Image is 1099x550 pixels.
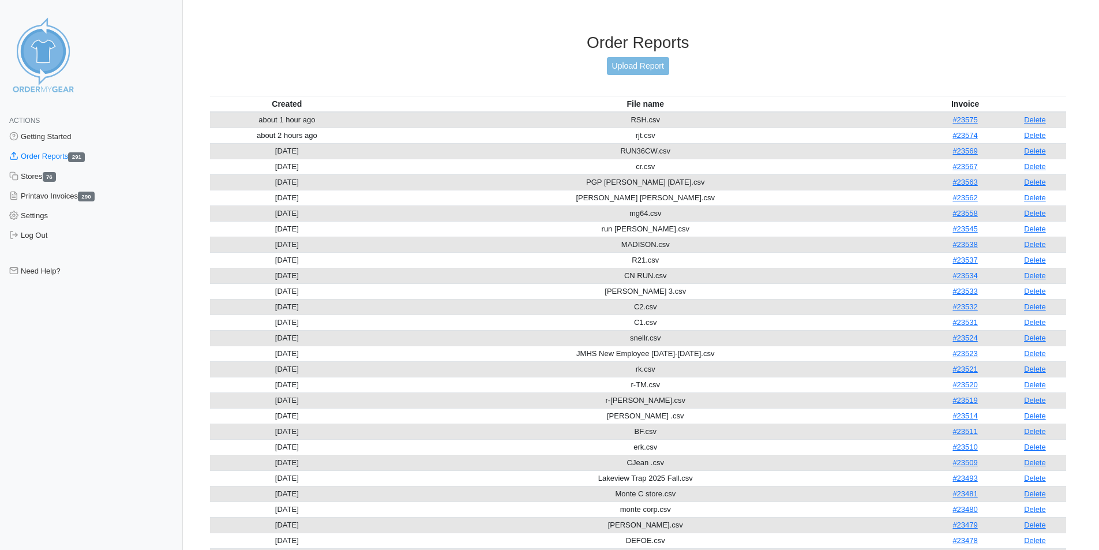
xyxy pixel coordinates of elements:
td: [DATE] [210,470,365,486]
td: monte corp.csv [364,502,927,517]
a: Delete [1024,521,1046,529]
td: about 2 hours ago [210,128,365,143]
td: [DATE] [210,486,365,502]
a: Delete [1024,396,1046,405]
td: C2.csv [364,299,927,315]
td: run [PERSON_NAME].csv [364,221,927,237]
td: [DATE] [210,315,365,330]
td: [DATE] [210,143,365,159]
td: CJean .csv [364,455,927,470]
a: #23520 [952,380,977,389]
td: cr.csv [364,159,927,174]
a: Delete [1024,271,1046,280]
a: Delete [1024,256,1046,264]
td: [DATE] [210,299,365,315]
a: Delete [1024,380,1046,389]
td: JMHS New Employee [DATE]-[DATE].csv [364,346,927,361]
td: mg64.csv [364,205,927,221]
a: #23479 [952,521,977,529]
td: r-TM.csv [364,377,927,392]
a: Delete [1024,334,1046,342]
td: [DATE] [210,408,365,424]
a: #23545 [952,225,977,233]
span: 76 [43,172,57,182]
a: #23569 [952,147,977,155]
td: PGP [PERSON_NAME] [DATE].csv [364,174,927,190]
a: Delete [1024,411,1046,420]
td: RUN36CW.csv [364,143,927,159]
td: [DATE] [210,455,365,470]
td: BF.csv [364,424,927,439]
a: Delete [1024,209,1046,218]
td: [DATE] [210,174,365,190]
a: Delete [1024,131,1046,140]
a: #23574 [952,131,977,140]
a: Delete [1024,240,1046,249]
a: Delete [1024,505,1046,514]
td: [DATE] [210,517,365,533]
td: MADISON.csv [364,237,927,252]
a: #23480 [952,505,977,514]
th: Created [210,96,365,112]
td: [DATE] [210,159,365,174]
td: DEFOE.csv [364,533,927,548]
h3: Order Reports [210,33,1067,53]
a: Delete [1024,349,1046,358]
a: #23563 [952,178,977,186]
td: RSH.csv [364,112,927,128]
a: #23531 [952,318,977,327]
a: #23478 [952,536,977,545]
a: Delete [1024,115,1046,124]
a: #23575 [952,115,977,124]
td: [PERSON_NAME] [PERSON_NAME].csv [364,190,927,205]
a: #23509 [952,458,977,467]
td: [DATE] [210,221,365,237]
a: #23558 [952,209,977,218]
a: #23524 [952,334,977,342]
a: Delete [1024,318,1046,327]
td: [DATE] [210,533,365,548]
td: [PERSON_NAME] .csv [364,408,927,424]
a: Delete [1024,474,1046,482]
td: R21.csv [364,252,927,268]
a: #23519 [952,396,977,405]
td: Monte C store.csv [364,486,927,502]
th: Invoice [927,96,1003,112]
a: Delete [1024,458,1046,467]
a: #23511 [952,427,977,436]
a: #23481 [952,489,977,498]
a: Delete [1024,365,1046,373]
td: about 1 hour ago [210,112,365,128]
a: #23533 [952,287,977,295]
span: Actions [9,117,40,125]
td: [DATE] [210,237,365,252]
td: [DATE] [210,283,365,299]
a: Delete [1024,536,1046,545]
td: [DATE] [210,361,365,377]
a: #23537 [952,256,977,264]
td: [PERSON_NAME].csv [364,517,927,533]
a: Delete [1024,287,1046,295]
th: File name [364,96,927,112]
span: 290 [78,192,95,201]
a: Delete [1024,193,1046,202]
a: Upload Report [607,57,669,75]
td: [DATE] [210,502,365,517]
a: Delete [1024,302,1046,311]
a: #23567 [952,162,977,171]
a: #23521 [952,365,977,373]
td: [DATE] [210,424,365,439]
td: [PERSON_NAME] 3.csv [364,283,927,299]
td: CN RUN.csv [364,268,927,283]
a: #23493 [952,474,977,482]
td: [DATE] [210,190,365,205]
td: Lakeview Trap 2025 Fall.csv [364,470,927,486]
a: Delete [1024,225,1046,233]
td: snellr.csv [364,330,927,346]
td: [DATE] [210,205,365,221]
td: r-[PERSON_NAME].csv [364,392,927,408]
a: Delete [1024,489,1046,498]
td: [DATE] [210,252,365,268]
td: [DATE] [210,377,365,392]
td: [DATE] [210,392,365,408]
